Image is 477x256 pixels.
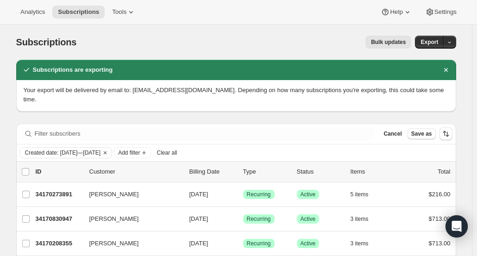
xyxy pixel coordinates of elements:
[107,6,141,19] button: Tools
[89,239,139,248] span: [PERSON_NAME]
[89,190,139,199] span: [PERSON_NAME]
[380,128,405,139] button: Cancel
[301,240,316,247] span: Active
[153,147,181,158] button: Clear all
[411,130,432,137] span: Save as
[301,191,316,198] span: Active
[189,240,208,247] span: [DATE]
[36,239,82,248] p: 34170208355
[247,215,271,223] span: Recurring
[420,6,462,19] button: Settings
[15,6,50,19] button: Analytics
[20,8,45,16] span: Analytics
[36,190,82,199] p: 34170273891
[247,240,271,247] span: Recurring
[84,236,176,251] button: [PERSON_NAME]
[25,149,101,156] span: Created date: [DATE]—[DATE]
[247,191,271,198] span: Recurring
[351,215,369,223] span: 3 items
[58,8,99,16] span: Subscriptions
[439,127,452,140] button: Sort the results
[390,8,402,16] span: Help
[351,188,379,201] button: 5 items
[351,237,379,250] button: 3 items
[89,214,139,224] span: [PERSON_NAME]
[375,6,417,19] button: Help
[36,212,451,225] div: 34170830947[PERSON_NAME][DATE]SuccessRecurringSuccessActive3 items$713.00
[301,215,316,223] span: Active
[89,167,182,176] p: Customer
[84,212,176,226] button: [PERSON_NAME]
[33,65,113,75] h2: Subscriptions are exporting
[20,148,101,158] button: Created date: Aug 13, 2025—Aug 31, 2025
[243,167,289,176] div: Type
[438,167,450,176] p: Total
[189,215,208,222] span: [DATE]
[371,38,406,46] span: Bulk updates
[351,240,369,247] span: 3 items
[36,167,451,176] div: IDCustomerBilling DateTypeStatusItemsTotal
[351,167,397,176] div: Items
[16,37,77,47] span: Subscriptions
[100,148,110,158] button: Clear
[434,8,457,16] span: Settings
[439,63,452,76] button: Dismiss notification
[52,6,105,19] button: Subscriptions
[84,187,176,202] button: [PERSON_NAME]
[429,191,451,198] span: $216.00
[429,240,451,247] span: $713.00
[351,191,369,198] span: 5 items
[112,8,126,16] span: Tools
[351,212,379,225] button: 3 items
[189,167,236,176] p: Billing Date
[35,127,375,140] input: Filter subscribers
[408,128,436,139] button: Save as
[365,36,411,49] button: Bulk updates
[421,38,438,46] span: Export
[36,237,451,250] div: 34170208355[PERSON_NAME][DATE]SuccessRecurringSuccessActive3 items$713.00
[36,167,82,176] p: ID
[114,147,151,158] button: Add filter
[297,167,343,176] p: Status
[429,215,451,222] span: $713.00
[446,215,468,237] div: Open Intercom Messenger
[24,87,444,103] span: Your export will be delivered by email to: [EMAIL_ADDRESS][DOMAIN_NAME]. Depending on how many su...
[36,188,451,201] div: 34170273891[PERSON_NAME][DATE]SuccessRecurringSuccessActive5 items$216.00
[383,130,402,137] span: Cancel
[36,214,82,224] p: 34170830947
[415,36,444,49] button: Export
[118,149,140,156] span: Add filter
[189,191,208,198] span: [DATE]
[157,149,177,156] span: Clear all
